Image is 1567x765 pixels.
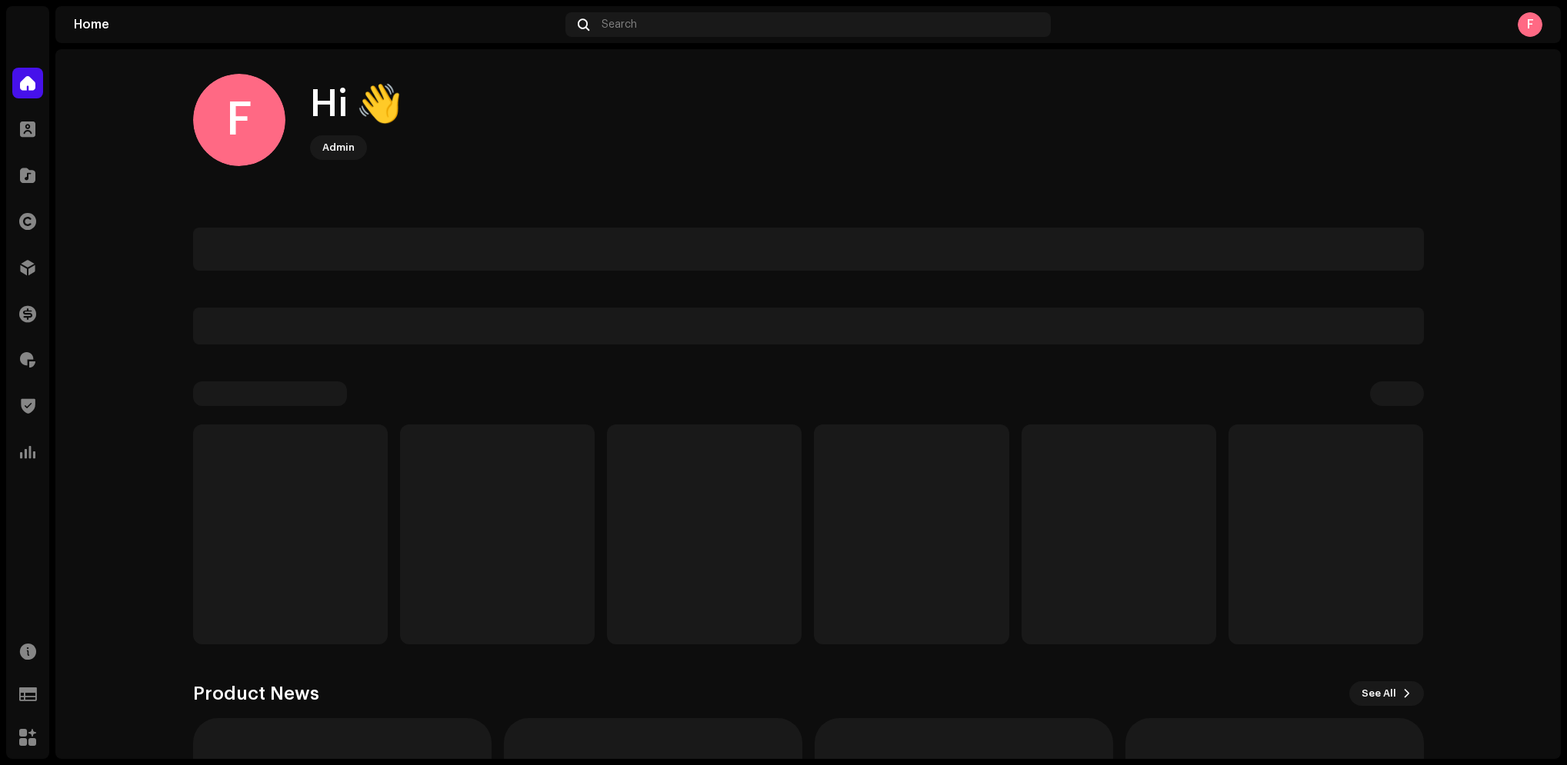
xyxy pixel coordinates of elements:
[602,18,637,31] span: Search
[193,681,319,706] h3: Product News
[1518,12,1542,37] div: F
[322,138,355,157] div: Admin
[1349,681,1424,706] button: See All
[74,18,559,31] div: Home
[310,80,402,129] div: Hi 👋
[1362,678,1396,709] span: See All
[193,74,285,166] div: F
